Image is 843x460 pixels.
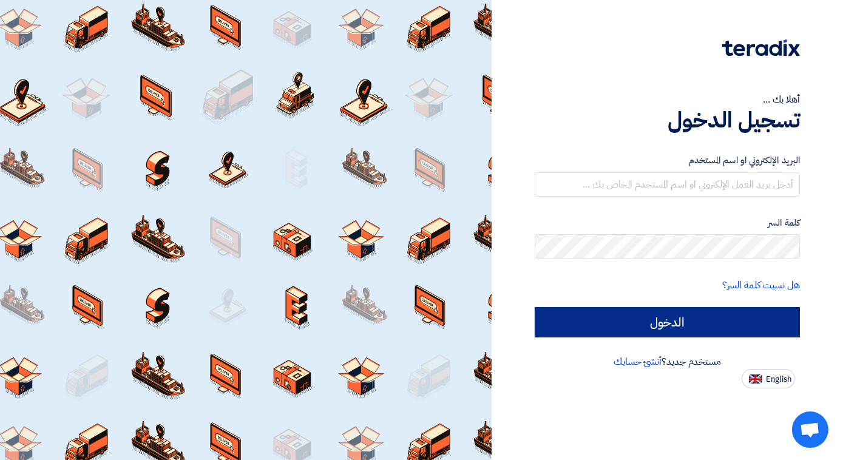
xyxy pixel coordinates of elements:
div: أهلا بك ... [535,92,800,107]
img: en-US.png [749,374,762,384]
button: English [742,369,795,388]
a: هل نسيت كلمة السر؟ [722,278,800,293]
h1: تسجيل الدخول [535,107,800,134]
label: البريد الإلكتروني او اسم المستخدم [535,154,800,167]
input: أدخل بريد العمل الإلكتروني او اسم المستخدم الخاص بك ... [535,172,800,197]
input: الدخول [535,307,800,337]
label: كلمة السر [535,216,800,230]
img: Teradix logo [722,39,800,56]
a: Open chat [792,411,828,448]
span: English [766,375,791,384]
a: أنشئ حسابك [614,354,662,369]
div: مستخدم جديد؟ [535,354,800,369]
